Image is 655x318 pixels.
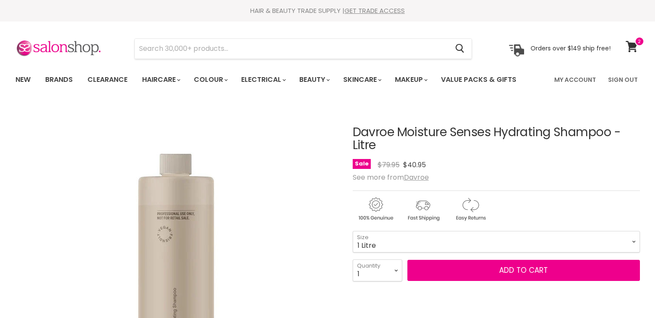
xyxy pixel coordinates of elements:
[378,160,400,170] span: $79.95
[136,71,186,89] a: Haircare
[353,259,402,281] select: Quantity
[235,71,291,89] a: Electrical
[404,172,429,182] a: Davroe
[345,6,405,15] a: GET TRADE ACCESS
[447,196,493,222] img: returns.gif
[187,71,233,89] a: Colour
[39,71,79,89] a: Brands
[9,71,37,89] a: New
[5,6,651,15] div: HAIR & BEAUTY TRADE SUPPLY |
[353,172,429,182] span: See more from
[388,71,433,89] a: Makeup
[549,71,601,89] a: My Account
[293,71,335,89] a: Beauty
[5,67,651,92] nav: Main
[134,38,472,59] form: Product
[400,196,446,222] img: shipping.gif
[135,39,449,59] input: Search
[407,260,640,281] button: Add to cart
[499,265,548,275] span: Add to cart
[603,71,643,89] a: Sign Out
[353,196,398,222] img: genuine.gif
[353,159,371,169] span: Sale
[81,71,134,89] a: Clearance
[337,71,387,89] a: Skincare
[531,44,611,52] p: Orders over $149 ship free!
[9,67,536,92] ul: Main menu
[403,160,426,170] span: $40.95
[353,126,640,153] h1: Davroe Moisture Senses Hydrating Shampoo - Litre
[449,39,472,59] button: Search
[435,71,523,89] a: Value Packs & Gifts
